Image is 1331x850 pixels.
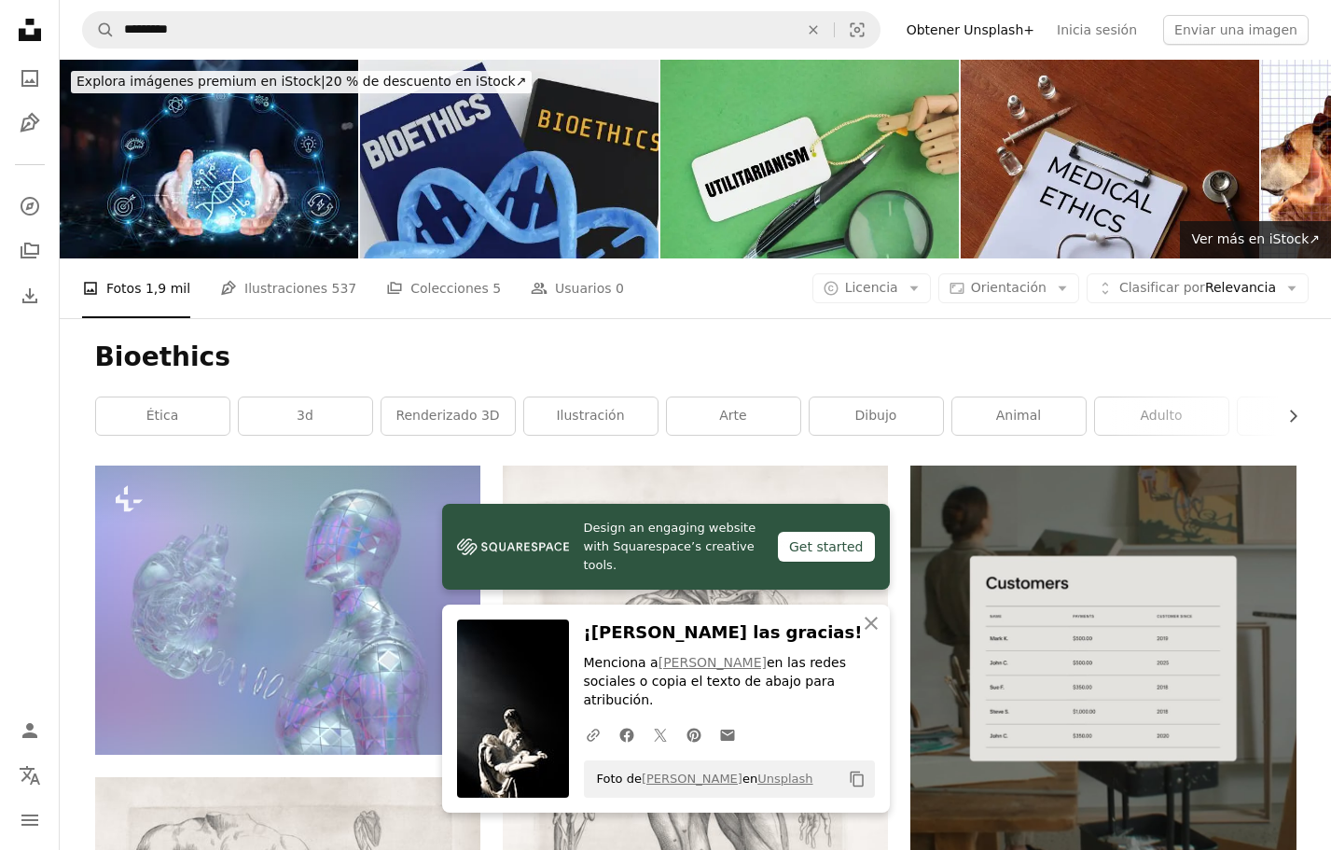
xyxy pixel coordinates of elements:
[616,278,624,299] span: 0
[381,397,515,435] a: Renderizado 3D
[810,397,943,435] a: dibujo
[584,620,875,647] h3: ¡[PERSON_NAME] las gracias!
[835,12,880,48] button: Búsqueda visual
[95,602,480,619] a: una imagen generada por computadora de un cuerpo humano
[644,716,677,753] a: Comparte en Twitter
[895,15,1046,45] a: Obtener Unsplash+
[60,60,543,105] a: Explora imágenes premium en iStock|20 % de descuento en iStock↗
[642,772,742,786] a: [PERSON_NAME]
[1119,279,1276,298] span: Relevancia
[11,712,49,749] a: Iniciar sesión / Registrarse
[659,655,767,670] a: [PERSON_NAME]
[11,757,49,794] button: Idioma
[82,11,880,49] form: Encuentra imágenes en todo el sitio
[11,60,49,97] a: Fotos
[220,258,356,318] a: Ilustraciones 537
[1095,397,1228,435] a: adulto
[1119,280,1205,295] span: Clasificar por
[711,716,744,753] a: Comparte por correo electrónico
[938,273,1079,303] button: Orientación
[442,504,890,590] a: Design an engaging website with Squarespace’s creative tools.Get started
[1087,273,1309,303] button: Clasificar porRelevancia
[76,74,326,89] span: Explora imágenes premium en iStock |
[812,273,931,303] button: Licencia
[96,397,229,435] a: ética
[778,532,875,562] div: Get started
[961,60,1259,258] img: Paper clipboard with text MEDICAL ETHICS and stethoscope.
[1046,15,1148,45] a: Inicia sesión
[95,341,1296,374] h1: Bioethics
[952,397,1086,435] a: animal
[386,258,501,318] a: Colecciones 5
[841,763,873,795] button: Copiar al portapapeles
[1276,397,1296,435] button: desplazar lista a la derecha
[610,716,644,753] a: Comparte en Facebook
[1180,221,1331,258] a: Ver más en iStock↗
[11,105,49,142] a: Ilustraciones
[11,232,49,270] a: Colecciones
[492,278,501,299] span: 5
[76,74,526,89] span: 20 % de descuento en iStock ↗
[677,716,711,753] a: Comparte en Pinterest
[331,278,356,299] span: 537
[11,801,49,839] button: Menú
[11,277,49,314] a: Historial de descargas
[60,60,358,258] img: Biotecnología: Las manos de los empresarios sostienen la tecnología global de biotecnología, inno...
[11,188,49,225] a: Explorar
[584,519,763,575] span: Design an engaging website with Squarespace’s creative tools.
[667,397,800,435] a: arte
[83,12,115,48] button: Buscar en Unsplash
[524,397,658,435] a: ilustración
[845,280,898,295] span: Licencia
[660,60,959,258] img: lupa, bolígrafo y etiqueta de papel con la palabra Utilitarismo. El utilitarismo es una teoría de...
[531,258,624,318] a: Usuarios 0
[793,12,834,48] button: Borrar
[971,280,1047,295] span: Orientación
[360,60,659,258] img: Un libro titulado "BIOÉTICA" y una doble hélice de ADN.
[1191,231,1320,246] span: Ver más en iStock ↗
[588,764,813,794] span: Foto de en
[584,654,875,710] p: Menciona a en las redes sociales o copia el texto de abajo para atribución.
[95,466,480,755] img: una imagen generada por computadora de un cuerpo humano
[239,397,372,435] a: 3d
[757,772,812,786] a: Unsplash
[457,533,569,561] img: file-1606177908946-d1eed1cbe4f5image
[1163,15,1309,45] button: Enviar una imagen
